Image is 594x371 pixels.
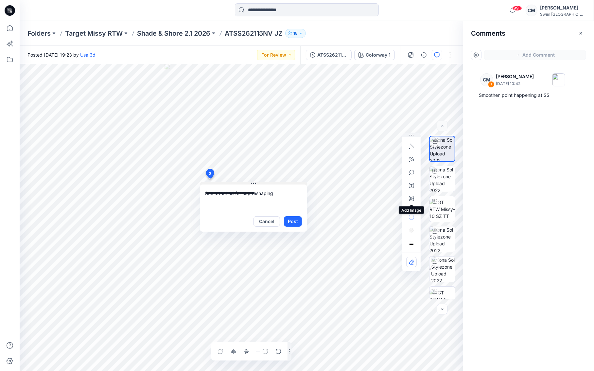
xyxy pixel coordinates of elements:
img: Kona Sol Stylezone Upload 2022 [429,166,455,192]
img: TGT RTW Missy-10 SZ TT [429,199,455,220]
img: Kona Sol Stylezone Upload 2022 [431,256,455,282]
div: CM [526,5,537,16]
button: 18 [285,29,306,38]
p: [PERSON_NAME] [496,73,534,80]
a: Folders [27,29,51,38]
div: CM [480,73,493,86]
span: 99+ [512,6,522,11]
div: [PERSON_NAME] [540,4,586,12]
a: Shade & Shore 2.1 2026 [137,29,210,38]
img: Kona Sol Stylezone Upload 2022 [430,136,455,161]
button: Post [284,216,302,227]
img: TGT RTW Missy-10 SZ TT [429,289,455,310]
div: Swim [GEOGRAPHIC_DATA] [540,12,586,17]
div: ATSS262115NV JZ (2) [317,51,347,59]
button: Add Comment [484,50,586,60]
p: ATSS262115NV JZ [225,29,283,38]
div: Smoothen point happening at SS [479,91,578,99]
a: Usa 3d [80,52,96,58]
h2: Comments [471,29,505,37]
p: [DATE] 10:42 [496,80,534,87]
img: Kona Sol Stylezone Upload 2022 [429,226,455,252]
button: ATSS262115NV JZ (2) [306,50,352,60]
div: Colorway 1 [366,51,391,59]
a: Target Missy RTW [65,29,123,38]
button: Cancel [253,216,280,227]
button: Colorway 1 [354,50,395,60]
button: Details [419,50,429,60]
span: Posted [DATE] 19:23 by [27,51,96,58]
p: 18 [293,30,298,37]
span: 2 [209,171,212,177]
div: 1 [488,81,495,88]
